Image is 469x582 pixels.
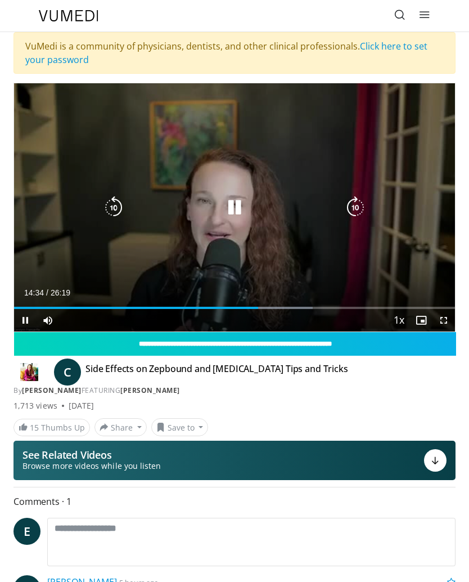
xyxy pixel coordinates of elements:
button: Save to [151,418,209,436]
div: VuMedi is a community of physicians, dentists, and other clinical professionals. [13,32,456,74]
span: 1,713 views [13,400,57,411]
div: Progress Bar [14,307,455,309]
button: Mute [37,309,59,332]
a: [PERSON_NAME] [120,386,180,395]
a: 15 Thumbs Up [13,419,90,436]
span: Comments 1 [13,494,456,509]
div: [DATE] [69,400,94,411]
span: 26:19 [51,288,70,297]
button: Fullscreen [432,309,455,332]
video-js: Video Player [14,83,455,332]
button: Enable picture-in-picture mode [410,309,432,332]
img: VuMedi Logo [39,10,98,21]
button: Share [94,418,147,436]
button: Pause [14,309,37,332]
a: [PERSON_NAME] [22,386,82,395]
h4: Side Effects on Zepbound and [MEDICAL_DATA] Tips and Tricks [85,363,348,381]
span: / [46,288,48,297]
div: By FEATURING [13,386,456,396]
button: See Related Videos Browse more videos while you listen [13,441,456,480]
button: Playback Rate [387,309,410,332]
img: Dr. Carolynn Francavilla [13,363,45,381]
span: 14:34 [24,288,44,297]
span: Browse more videos while you listen [22,460,161,472]
a: C [54,359,81,386]
a: E [13,518,40,545]
span: 15 [30,422,39,433]
p: See Related Videos [22,449,161,460]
